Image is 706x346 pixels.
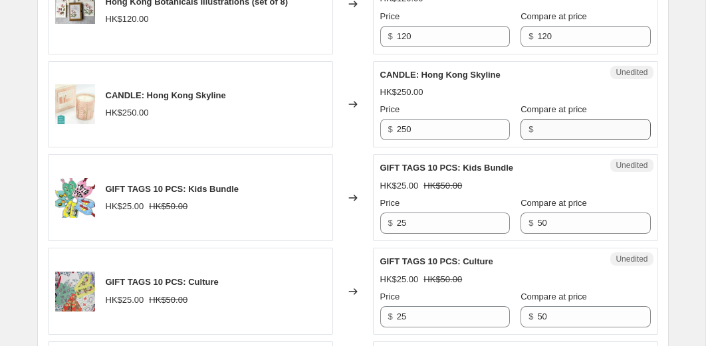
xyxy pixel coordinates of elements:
[521,292,587,302] span: Compare at price
[380,104,400,114] span: Price
[380,86,423,99] div: HK$250.00
[423,179,462,193] strike: HK$50.00
[380,273,419,286] div: HK$25.00
[380,198,400,208] span: Price
[149,200,187,213] strike: HK$50.00
[106,106,149,120] div: HK$250.00
[106,90,226,100] span: CANDLE: Hong Kong Skyline
[388,311,393,321] span: $
[423,273,462,286] strike: HK$50.00
[388,124,393,134] span: $
[106,184,239,194] span: GIFT TAGS 10 PCS: Kids Bundle
[380,179,419,193] div: HK$25.00
[388,31,393,41] span: $
[388,218,393,228] span: $
[529,218,533,228] span: $
[106,200,144,213] div: HK$25.00
[521,104,587,114] span: Compare at price
[380,292,400,302] span: Price
[106,13,149,26] div: HK$120.00
[529,311,533,321] span: $
[616,254,647,264] span: Unedited
[521,11,587,21] span: Compare at price
[380,11,400,21] span: Price
[616,67,647,78] span: Unedited
[55,178,95,218] img: Untitled_design_8_c0a66e1d-1539-428d-b158-e789bf66712e_80x.png
[149,294,187,307] strike: HK$50.00
[106,294,144,307] div: HK$25.00
[529,124,533,134] span: $
[106,277,219,287] span: GIFT TAGS 10 PCS: Culture
[521,198,587,208] span: Compare at price
[380,70,501,80] span: CANDLE: Hong Kong Skyline
[616,160,647,171] span: Unedited
[529,31,533,41] span: $
[55,84,95,124] img: 3_for_2_7_80x.png
[55,272,95,311] img: Untitleddesign_3_8ed02877-4408-4710-a9bf-a7a3d1ddc996_80x.png
[380,256,493,266] span: GIFT TAGS 10 PCS: Culture
[380,163,514,173] span: GIFT TAGS 10 PCS: Kids Bundle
